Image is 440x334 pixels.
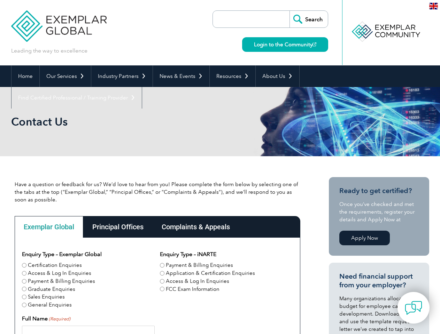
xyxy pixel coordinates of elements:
label: Sales Enquiries [28,293,65,301]
a: Apply Now [339,231,390,245]
a: Resources [210,65,255,87]
label: Payment & Billing Enquiries [166,261,233,269]
input: Search [290,11,328,27]
label: Payment & Billing Enquiries [28,277,95,285]
label: Access & Log In Enquiries [28,269,91,277]
span: (Required) [48,316,70,323]
div: Complaints & Appeals [153,216,239,238]
p: Have a question or feedback for us? We’d love to hear from you! Please complete the form below by... [15,181,300,204]
img: en [429,3,438,9]
h3: Ready to get certified? [339,186,419,195]
img: open_square.png [312,42,316,46]
a: Home [11,65,39,87]
p: Leading the way to excellence [11,47,87,55]
label: FCC Exam Information [166,285,219,293]
h1: Contact Us [11,115,279,128]
a: Industry Partners [91,65,153,87]
a: Find Certified Professional / Training Provider [11,87,142,109]
a: Our Services [40,65,91,87]
div: Exemplar Global [15,216,83,238]
h3: Need financial support from your employer? [339,272,419,289]
label: Certification Enquiries [28,261,82,269]
label: Access & Log In Enquiries [166,277,229,285]
img: contact-chat.png [405,299,422,317]
legend: Enquiry Type – Exemplar Global [22,250,102,259]
a: News & Events [153,65,209,87]
label: Graduate Enquiries [28,285,75,293]
div: Principal Offices [83,216,153,238]
label: Application & Certification Enquiries [166,269,255,277]
legend: Enquiry Type – iNARTE [160,250,216,259]
label: General Enquiries [28,301,72,309]
p: Once you’ve checked and met the requirements, register your details and Apply Now at [339,200,419,223]
a: About Us [256,65,299,87]
label: Full Name [22,315,70,323]
a: Login to the Community [242,37,328,52]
